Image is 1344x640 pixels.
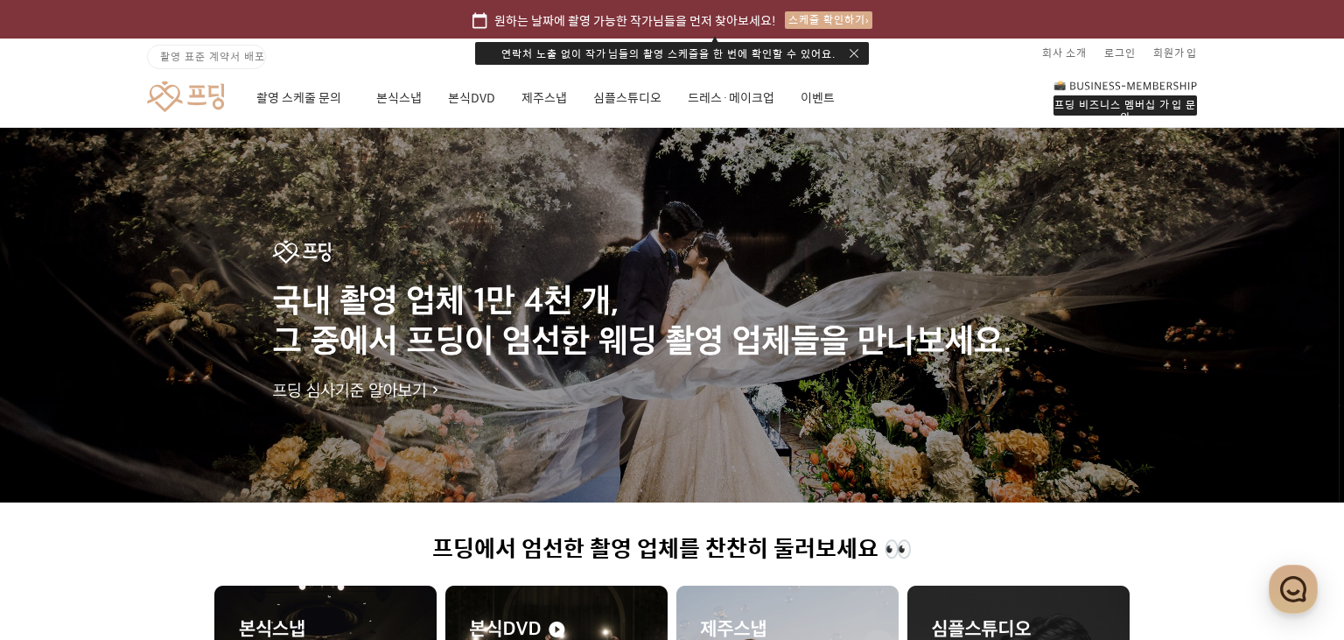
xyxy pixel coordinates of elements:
a: 회사 소개 [1042,39,1087,67]
a: 본식스냅 [376,68,422,128]
a: 이벤트 [801,68,835,128]
span: 원하는 날짜에 촬영 가능한 작가님들을 먼저 찾아보세요! [494,11,776,30]
a: 촬영 스케줄 문의 [256,68,350,128]
a: 프딩 비즈니스 멤버십 가입 문의 [1053,79,1197,116]
div: 스케줄 확인하기 [785,11,872,29]
a: 제주스냅 [521,68,567,128]
h1: 프딩에서 엄선한 촬영 업체를 찬찬히 둘러보세요 👀 [214,536,1130,563]
a: 본식DVD [448,68,495,128]
a: 회원가입 [1153,39,1197,67]
a: 로그인 [1104,39,1136,67]
div: 연락처 노출 없이 작가님들의 촬영 스케줄을 한 번에 확인할 수 있어요. [475,42,869,65]
a: 심플스튜디오 [593,68,661,128]
div: 프딩 비즈니스 멤버십 가입 문의 [1053,95,1197,116]
a: 드레스·메이크업 [688,68,774,128]
span: 촬영 표준 계약서 배포 [160,48,265,64]
a: 촬영 표준 계약서 배포 [147,45,266,69]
